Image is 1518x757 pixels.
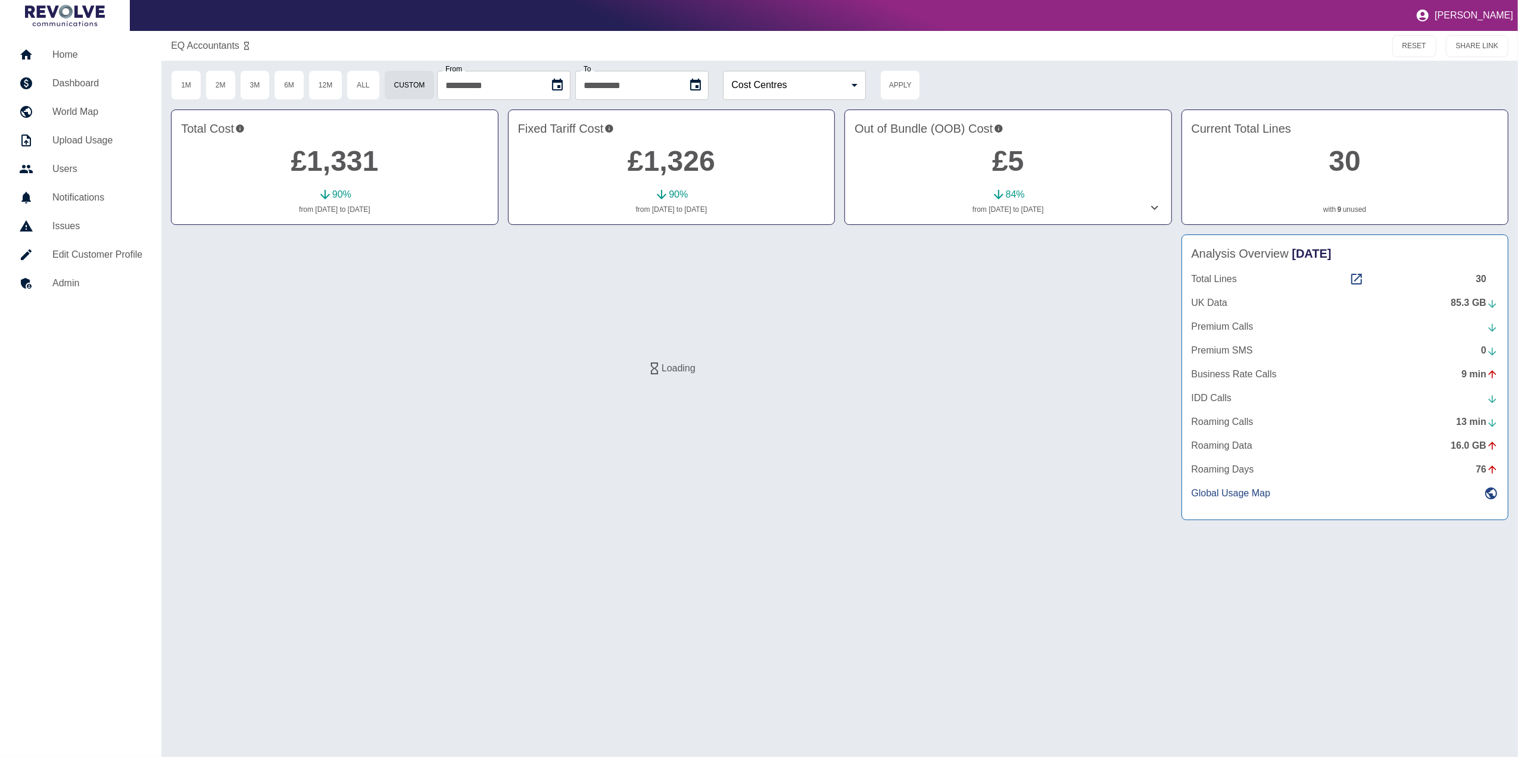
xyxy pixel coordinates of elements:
[1461,367,1498,381] div: 9 min
[10,183,152,212] a: Notifications
[1451,439,1498,453] div: 16.0 GB
[1392,35,1436,57] button: RESET
[1192,462,1254,477] p: Roaming Days
[52,105,142,119] h5: World Map
[1192,320,1254,334] p: Premium Calls
[10,126,152,155] a: Upload Usage
[1192,245,1498,262] h4: Analysis Overview
[10,40,152,69] a: Home
[10,269,152,298] a: Admin
[52,133,142,148] h5: Upload Usage
[10,69,152,98] a: Dashboard
[1192,272,1238,286] p: Total Lines
[52,276,142,290] h5: Admin
[1192,415,1498,429] a: Roaming Calls13 min
[1476,272,1498,286] div: 30
[1446,35,1508,57] button: SHARE LINK
[1435,10,1513,21] p: [PERSON_NAME]
[52,248,142,262] h5: Edit Customer Profile
[1192,343,1498,358] a: Premium SMS0
[1456,415,1498,429] div: 13 min
[10,155,152,183] a: Users
[880,70,920,100] button: Apply
[52,76,142,90] h5: Dashboard
[52,162,142,176] h5: Users
[240,70,270,100] button: 3M
[1192,391,1232,405] p: IDD Calls
[684,73,707,97] button: Choose date, selected date is 12 Aug 2025
[1192,272,1498,286] a: Total Lines30
[308,70,342,100] button: 12M
[1481,343,1498,358] div: 0
[1292,247,1332,260] span: [DATE]
[274,70,304,100] button: 6M
[1192,320,1498,334] a: Premium Calls
[1192,296,1498,310] a: UK Data85.3 GB
[1192,486,1271,501] p: Global Usage Map
[584,65,591,73] label: To
[1192,486,1498,501] a: Global Usage Map
[52,190,142,205] h5: Notifications
[384,70,435,100] button: Custom
[1192,367,1498,381] a: Business Rate Calls9 min
[25,5,105,26] img: Logo
[347,70,379,100] button: All
[205,70,236,100] button: 2M
[1411,4,1518,27] button: [PERSON_NAME]
[52,219,142,233] h5: Issues
[10,212,152,240] a: Issues
[1192,439,1498,453] a: Roaming Data16.0 GB
[1192,439,1252,453] p: Roaming Data
[1192,343,1253,358] p: Premium SMS
[52,48,142,62] h5: Home
[445,65,462,73] label: From
[171,70,201,100] button: 1M
[171,234,1171,502] div: Loading
[1192,462,1498,477] a: Roaming Days76
[171,39,239,53] a: EQ Accountants
[10,240,152,269] a: Edit Customer Profile
[1192,296,1227,310] p: UK Data
[1476,462,1498,477] div: 76
[546,73,569,97] button: Choose date, selected date is 13 Jul 2025
[1192,391,1498,405] a: IDD Calls
[1451,296,1498,310] div: 85.3 GB
[1192,367,1277,381] p: Business Rate Calls
[10,98,152,126] a: World Map
[1192,415,1254,429] p: Roaming Calls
